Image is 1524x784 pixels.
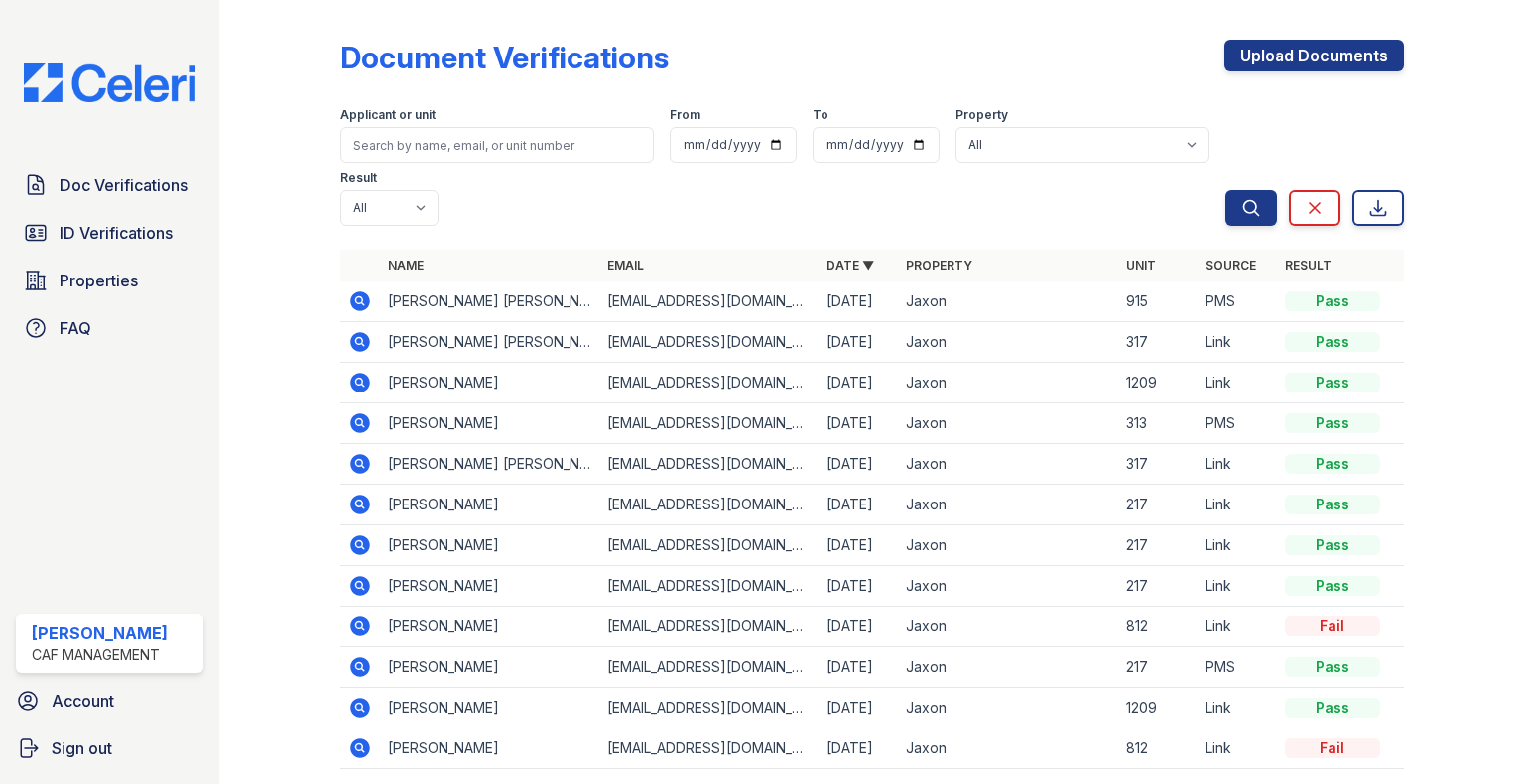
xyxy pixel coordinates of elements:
[1118,647,1198,688] td: 217
[670,107,700,123] label: From
[1285,657,1380,677] div: Pass
[60,221,173,245] span: ID Verifications
[1198,728,1277,769] td: Link
[819,728,898,769] td: [DATE]
[819,322,898,363] td: [DATE]
[1285,373,1380,392] div: Pass
[599,281,819,322] td: [EMAIL_ADDRESS][DOMAIN_NAME]
[32,621,168,645] div: [PERSON_NAME]
[380,403,599,444] td: [PERSON_NAME]
[1285,738,1380,758] div: Fail
[599,363,819,403] td: [EMAIL_ADDRESS][DOMAIN_NAME]
[898,444,1117,485] td: Jaxon
[380,647,599,688] td: [PERSON_NAME]
[16,261,203,300] a: Properties
[599,485,819,525] td: [EMAIL_ADDRESS][DOMAIN_NAME]
[1118,363,1198,403] td: 1209
[1198,444,1277,485] td: Link
[1118,485,1198,525] td: 217
[819,688,898,728] td: [DATE]
[8,728,211,768] button: Sign out
[1198,363,1277,403] td: Link
[1206,258,1256,273] a: Source
[52,689,114,713] span: Account
[898,525,1117,566] td: Jaxon
[898,647,1117,688] td: Jaxon
[1285,332,1380,352] div: Pass
[898,566,1117,607] td: Jaxon
[898,728,1117,769] td: Jaxon
[340,40,669,75] div: Document Verifications
[1118,444,1198,485] td: 317
[819,485,898,525] td: [DATE]
[599,688,819,728] td: [EMAIL_ADDRESS][DOMAIN_NAME]
[380,607,599,647] td: [PERSON_NAME]
[819,607,898,647] td: [DATE]
[819,363,898,403] td: [DATE]
[1285,698,1380,718] div: Pass
[1285,291,1380,311] div: Pass
[1198,281,1277,322] td: PMS
[8,63,211,102] img: CE_Logo_Blue-a8612792a0a2168367f1c8372b55b34899dd931a85d93a1a3d3e32e68fde9ad4.png
[52,736,112,760] span: Sign out
[380,525,599,566] td: [PERSON_NAME]
[380,728,599,769] td: [PERSON_NAME]
[813,107,828,123] label: To
[1285,495,1380,514] div: Pass
[1198,485,1277,525] td: Link
[819,647,898,688] td: [DATE]
[1285,616,1380,636] div: Fail
[819,444,898,485] td: [DATE]
[8,681,211,721] a: Account
[607,258,644,273] a: Email
[1285,258,1332,273] a: Result
[819,525,898,566] td: [DATE]
[380,281,599,322] td: [PERSON_NAME] [PERSON_NAME]
[60,173,188,197] span: Doc Verifications
[1118,281,1198,322] td: 915
[32,645,168,665] div: CAF Management
[1198,566,1277,607] td: Link
[340,107,436,123] label: Applicant or unit
[1198,607,1277,647] td: Link
[1118,607,1198,647] td: 812
[599,566,819,607] td: [EMAIL_ADDRESS][DOMAIN_NAME]
[380,322,599,363] td: [PERSON_NAME] [PERSON_NAME]
[898,363,1117,403] td: Jaxon
[16,213,203,253] a: ID Verifications
[1285,535,1380,555] div: Pass
[898,607,1117,647] td: Jaxon
[1285,576,1380,596] div: Pass
[380,688,599,728] td: [PERSON_NAME]
[599,444,819,485] td: [EMAIL_ADDRESS][DOMAIN_NAME]
[1198,525,1277,566] td: Link
[1224,40,1404,71] a: Upload Documents
[1198,322,1277,363] td: Link
[906,258,972,273] a: Property
[599,322,819,363] td: [EMAIL_ADDRESS][DOMAIN_NAME]
[898,403,1117,444] td: Jaxon
[599,728,819,769] td: [EMAIL_ADDRESS][DOMAIN_NAME]
[16,166,203,205] a: Doc Verifications
[599,607,819,647] td: [EMAIL_ADDRESS][DOMAIN_NAME]
[1118,728,1198,769] td: 812
[1126,258,1156,273] a: Unit
[380,566,599,607] td: [PERSON_NAME]
[340,170,377,186] label: Result
[898,322,1117,363] td: Jaxon
[1118,566,1198,607] td: 217
[819,566,898,607] td: [DATE]
[380,363,599,403] td: [PERSON_NAME]
[340,127,654,163] input: Search by name, email, or unit number
[1118,322,1198,363] td: 317
[388,258,424,273] a: Name
[60,269,138,292] span: Properties
[599,647,819,688] td: [EMAIL_ADDRESS][DOMAIN_NAME]
[819,403,898,444] td: [DATE]
[380,485,599,525] td: [PERSON_NAME]
[898,688,1117,728] td: Jaxon
[1118,688,1198,728] td: 1209
[16,308,203,348] a: FAQ
[1118,525,1198,566] td: 217
[599,525,819,566] td: [EMAIL_ADDRESS][DOMAIN_NAME]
